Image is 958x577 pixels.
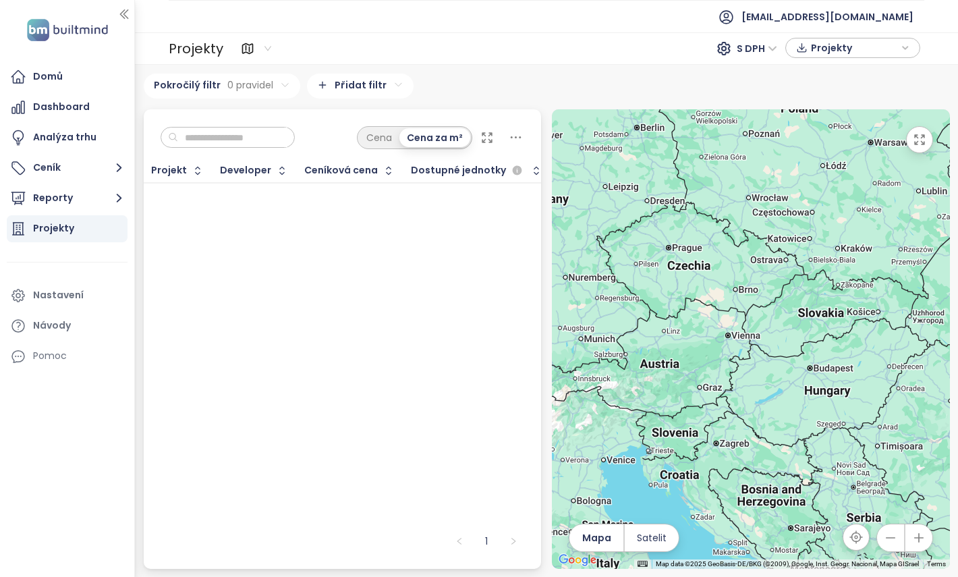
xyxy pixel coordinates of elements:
[455,537,463,545] span: left
[927,560,946,568] a: Terms (opens in new tab)
[399,128,470,147] div: Cena za m²
[7,312,128,339] a: Návody
[7,343,128,370] div: Pomoc
[220,166,271,175] div: Developer
[33,129,96,146] div: Analýza trhu
[449,530,470,552] li: Předchozí strana
[476,531,497,551] a: 1
[33,220,74,237] div: Projekty
[555,551,600,569] img: Google
[33,68,63,85] div: Domů
[503,530,524,552] li: Následující strana
[411,166,506,175] span: Dostupné jednotky
[555,551,600,569] a: Open this area in Google Maps (opens a new window)
[304,166,378,175] div: Ceníková cena
[151,166,187,175] div: Projekt
[741,1,913,33] span: [EMAIL_ADDRESS][DOMAIN_NAME]
[638,559,647,569] button: Keyboard shortcuts
[793,38,913,58] div: button
[7,185,128,212] button: Reporty
[307,74,414,99] div: Přidat filtr
[169,35,223,62] div: Projekty
[656,560,919,568] span: Map data ©2025 GeoBasis-DE/BKG (©2009), Google, Inst. Geogr. Nacional, Mapa GISrael
[476,530,497,552] li: 1
[582,530,611,545] span: Mapa
[637,530,667,545] span: Satelit
[411,163,526,179] div: Dostupné jednotky
[7,124,128,151] a: Analýza trhu
[811,38,898,58] span: Projekty
[23,16,112,44] img: logo
[625,524,679,551] button: Satelit
[227,78,273,92] span: 0 pravidel
[144,74,300,99] div: Pokročilý filtr
[7,63,128,90] a: Domů
[503,530,524,552] button: right
[737,38,777,59] span: S DPH
[33,348,67,364] div: Pomoc
[7,155,128,182] button: Ceník
[33,287,84,304] div: Nastavení
[33,99,90,115] div: Dashboard
[7,215,128,242] a: Projekty
[33,317,71,334] div: Návody
[509,537,517,545] span: right
[359,128,399,147] div: Cena
[449,530,470,552] button: left
[7,94,128,121] a: Dashboard
[7,282,128,309] a: Nastavení
[569,524,623,551] button: Mapa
